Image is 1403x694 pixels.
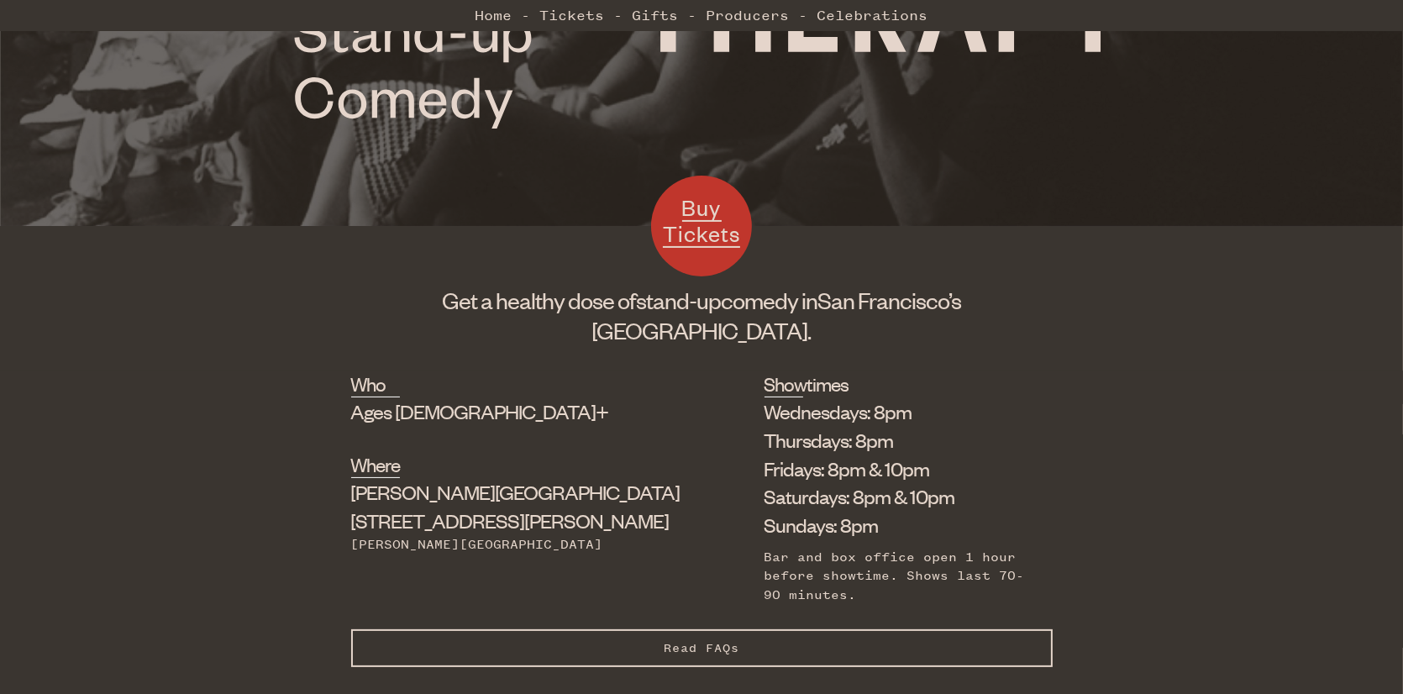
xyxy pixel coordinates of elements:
h1: Get a healthy dose of comedy in [351,285,1053,345]
li: Sundays: 8pm [765,511,1027,539]
button: Read FAQs [351,629,1053,667]
span: stand-up [636,286,721,314]
a: Buy Tickets [651,176,752,276]
div: Bar and box office open 1 hour before showtime. Shows last 70-90 minutes. [765,548,1027,604]
div: [STREET_ADDRESS][PERSON_NAME] [351,478,680,535]
span: Read FAQs [664,641,739,655]
h2: Where [351,451,401,478]
div: [PERSON_NAME][GEOGRAPHIC_DATA] [351,535,680,554]
div: Ages [DEMOGRAPHIC_DATA]+ [351,397,680,426]
h2: Showtimes [765,371,804,397]
li: Saturdays: 8pm & 10pm [765,482,1027,511]
span: San Francisco’s [817,286,961,314]
span: Buy Tickets [663,193,740,248]
span: [PERSON_NAME][GEOGRAPHIC_DATA] [351,479,680,504]
li: Wednesdays: 8pm [765,397,1027,426]
h2: Who [351,371,401,397]
li: Fridays: 8pm & 10pm [765,455,1027,483]
span: [GEOGRAPHIC_DATA]. [592,316,812,344]
li: Thursdays: 8pm [765,426,1027,455]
